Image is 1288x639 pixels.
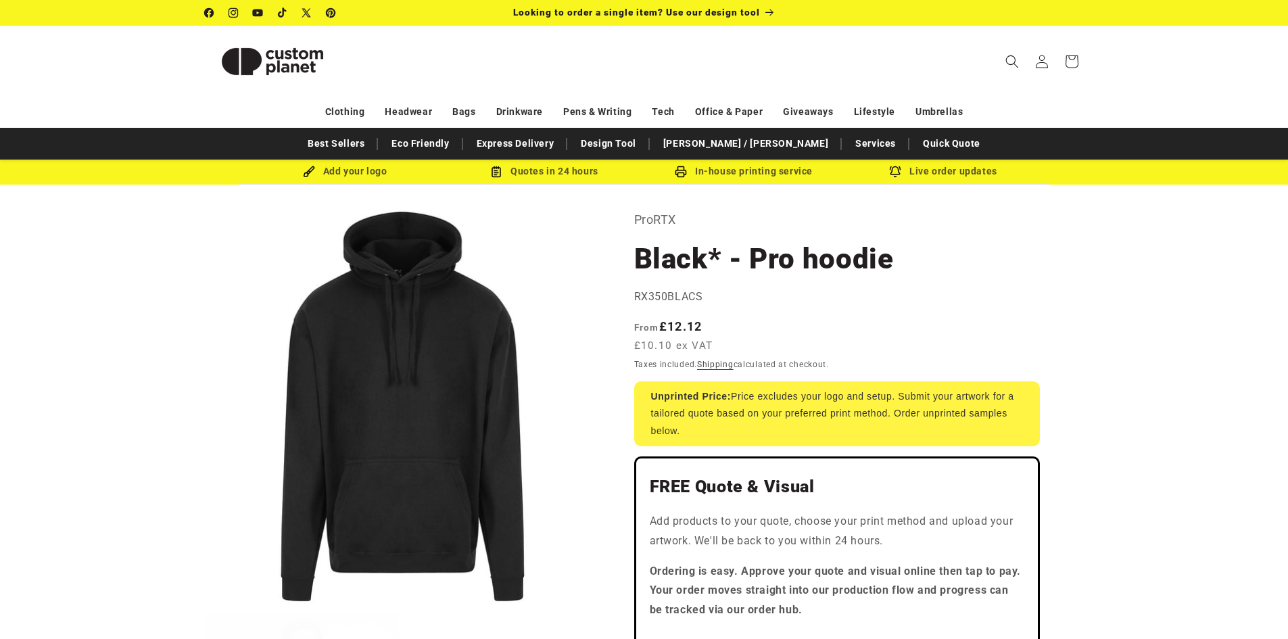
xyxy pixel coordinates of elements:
a: Quick Quote [916,132,987,156]
div: Add your logo [245,163,445,180]
summary: Search [997,47,1027,76]
span: £10.10 ex VAT [634,338,713,354]
h2: FREE Quote & Visual [650,476,1024,498]
a: Umbrellas [915,100,963,124]
a: Best Sellers [301,132,371,156]
img: In-house printing [675,166,687,178]
div: Quotes in 24 hours [445,163,644,180]
a: Shipping [697,360,734,369]
img: Order updates [889,166,901,178]
a: Giveaways [783,100,833,124]
div: Live order updates [844,163,1043,180]
a: Drinkware [496,100,543,124]
img: Brush Icon [303,166,315,178]
a: Express Delivery [470,132,561,156]
img: Custom Planet [205,31,340,92]
a: [PERSON_NAME] / [PERSON_NAME] [657,132,835,156]
p: Add products to your quote, choose your print method and upload your artwork. We'll be back to yo... [650,512,1024,551]
a: Lifestyle [854,100,895,124]
img: Order Updates Icon [490,166,502,178]
a: Pens & Writing [563,100,631,124]
a: Office & Paper [695,100,763,124]
strong: Unprinted Price: [651,391,732,402]
a: Custom Planet [199,26,345,97]
a: Eco Friendly [385,132,456,156]
span: Looking to order a single item? Use our design tool [513,7,760,18]
div: Price excludes your logo and setup. Submit your artwork for a tailored quote based on your prefer... [634,381,1040,446]
span: RX350BLACS [634,290,703,303]
a: Design Tool [574,132,643,156]
strong: £12.12 [634,319,702,333]
a: Clothing [325,100,365,124]
a: Tech [652,100,674,124]
div: In-house printing service [644,163,844,180]
a: Bags [452,100,475,124]
a: Services [849,132,903,156]
p: ProRTX [634,209,1040,231]
strong: Ordering is easy. Approve your quote and visual online then tap to pay. Your order moves straight... [650,565,1022,617]
span: From [634,322,659,333]
div: Taxes included. calculated at checkout. [634,358,1040,371]
h1: Black* - Pro hoodie [634,241,1040,277]
a: Headwear [385,100,432,124]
